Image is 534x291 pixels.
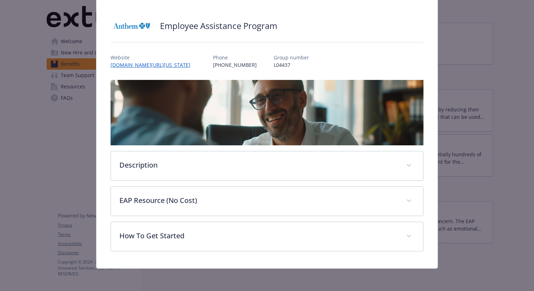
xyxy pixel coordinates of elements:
p: Group number [274,54,309,61]
p: L04437 [274,61,309,69]
h2: Employee Assistance Program [160,20,277,32]
p: How To Get Started [119,231,398,241]
img: banner [111,80,423,145]
div: EAP Resource (No Cost) [111,187,423,216]
img: Anthem Blue Cross [111,15,153,36]
p: Phone [213,54,257,61]
p: Website [111,54,196,61]
a: [DOMAIN_NAME][URL][US_STATE] [111,62,196,68]
div: Description [111,151,423,180]
p: Description [119,160,398,170]
div: How To Get Started [111,222,423,251]
p: [PHONE_NUMBER] [213,61,257,69]
p: EAP Resource (No Cost) [119,195,398,206]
